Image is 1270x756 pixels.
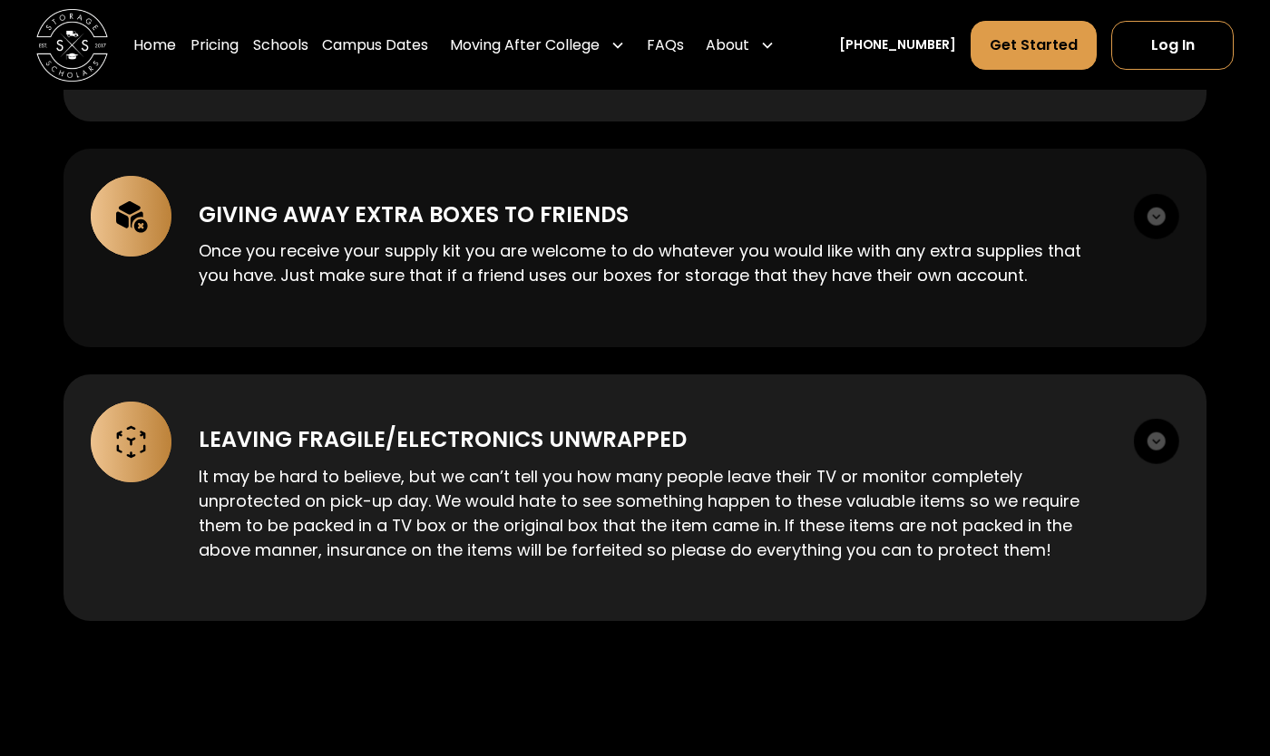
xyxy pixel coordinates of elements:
a: Campus Dates [322,20,428,71]
div: About [698,20,782,71]
img: Storage Scholars main logo [36,9,109,82]
a: FAQs [647,20,684,71]
div: Moving After College [450,34,600,56]
div: Leaving Fragile/Electronics unwrapped [199,423,687,456]
a: Pricing [190,20,239,71]
a: Home [133,20,176,71]
div: About [706,34,749,56]
p: Once you receive your supply kit you are welcome to do whatever you would like with any extra sup... [199,239,1107,288]
a: Get Started [971,21,1097,70]
a: home [36,9,109,82]
p: It may be hard to believe, but we can’t tell you how many people leave their TV or monitor comple... [199,465,1107,562]
div: Giving away extra boxes to friends [199,199,629,231]
a: Log In [1111,21,1234,70]
a: [PHONE_NUMBER] [839,35,956,54]
a: Schools [253,20,308,71]
div: Moving After College [443,20,632,71]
